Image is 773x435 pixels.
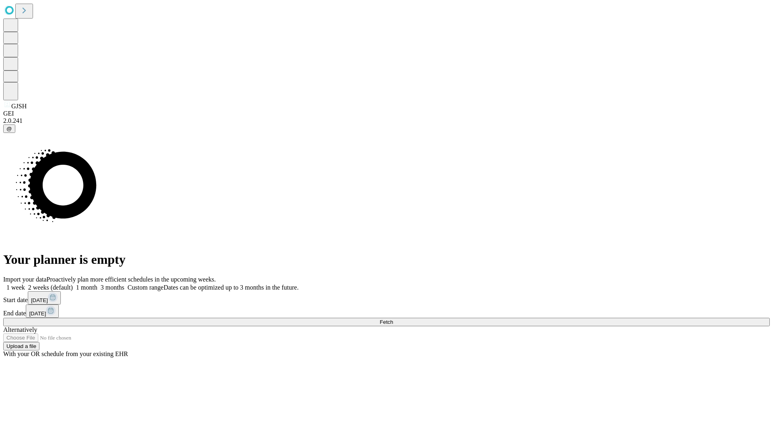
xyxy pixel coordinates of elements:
button: [DATE] [28,291,61,304]
span: 3 months [101,284,124,291]
div: 2.0.241 [3,117,770,124]
span: Custom range [128,284,163,291]
span: Import your data [3,276,47,283]
button: Fetch [3,318,770,326]
span: 1 week [6,284,25,291]
span: 2 weeks (default) [28,284,73,291]
div: End date [3,304,770,318]
span: [DATE] [29,311,46,317]
button: [DATE] [26,304,59,318]
span: GJSH [11,103,27,110]
span: Proactively plan more efficient schedules in the upcoming weeks. [47,276,216,283]
span: Dates can be optimized up to 3 months in the future. [163,284,298,291]
h1: Your planner is empty [3,252,770,267]
span: [DATE] [31,297,48,303]
span: 1 month [76,284,97,291]
span: @ [6,126,12,132]
button: @ [3,124,15,133]
button: Upload a file [3,342,39,350]
span: With your OR schedule from your existing EHR [3,350,128,357]
span: Fetch [380,319,393,325]
div: Start date [3,291,770,304]
span: Alternatively [3,326,37,333]
div: GEI [3,110,770,117]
